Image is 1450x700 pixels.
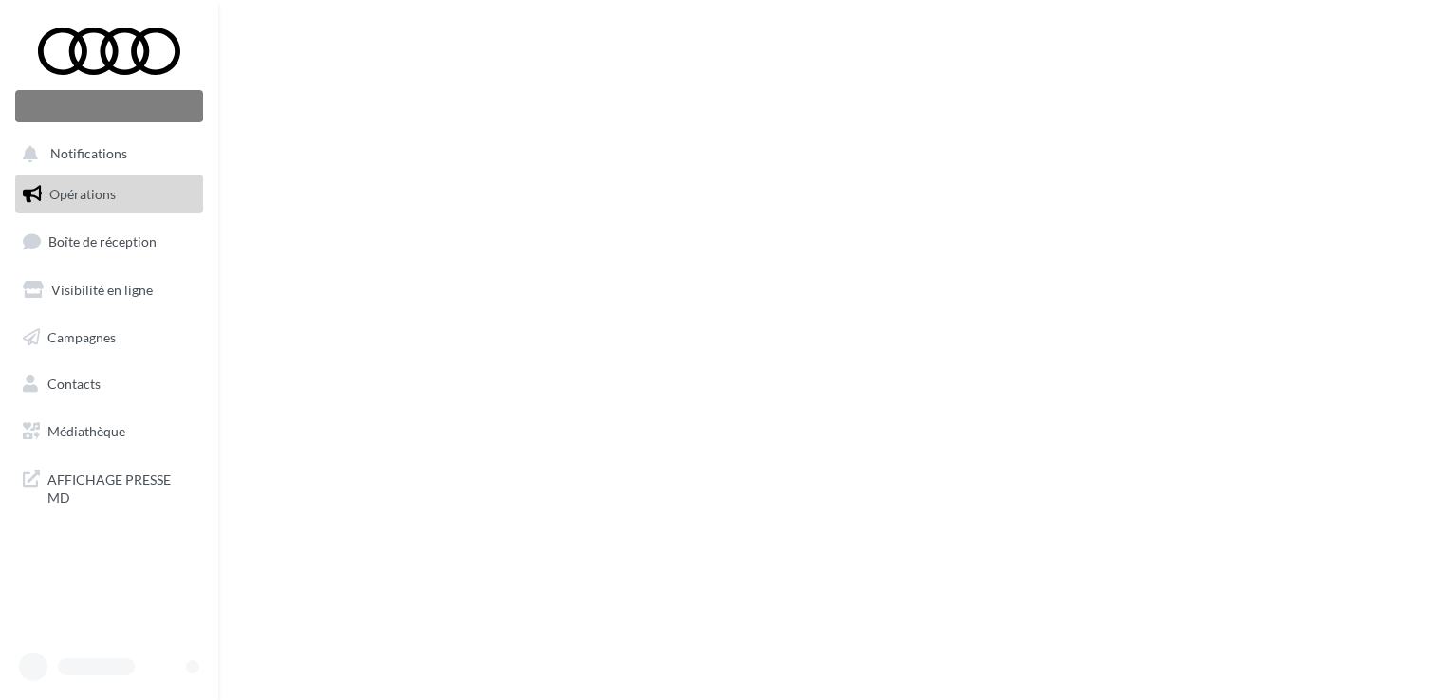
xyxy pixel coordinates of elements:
span: Notifications [50,146,127,162]
a: Boîte de réception [11,221,207,262]
span: Visibilité en ligne [51,282,153,298]
span: AFFICHAGE PRESSE MD [47,467,195,507]
span: Opérations [49,186,116,202]
span: Campagnes [47,328,116,344]
a: Campagnes [11,318,207,358]
a: AFFICHAGE PRESSE MD [11,459,207,515]
a: Opérations [11,175,207,214]
a: Contacts [11,364,207,404]
div: Nouvelle campagne [15,90,203,122]
a: Visibilité en ligne [11,270,207,310]
a: Médiathèque [11,412,207,451]
span: Contacts [47,376,101,392]
span: Médiathèque [47,423,125,439]
span: Boîte de réception [48,233,157,249]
